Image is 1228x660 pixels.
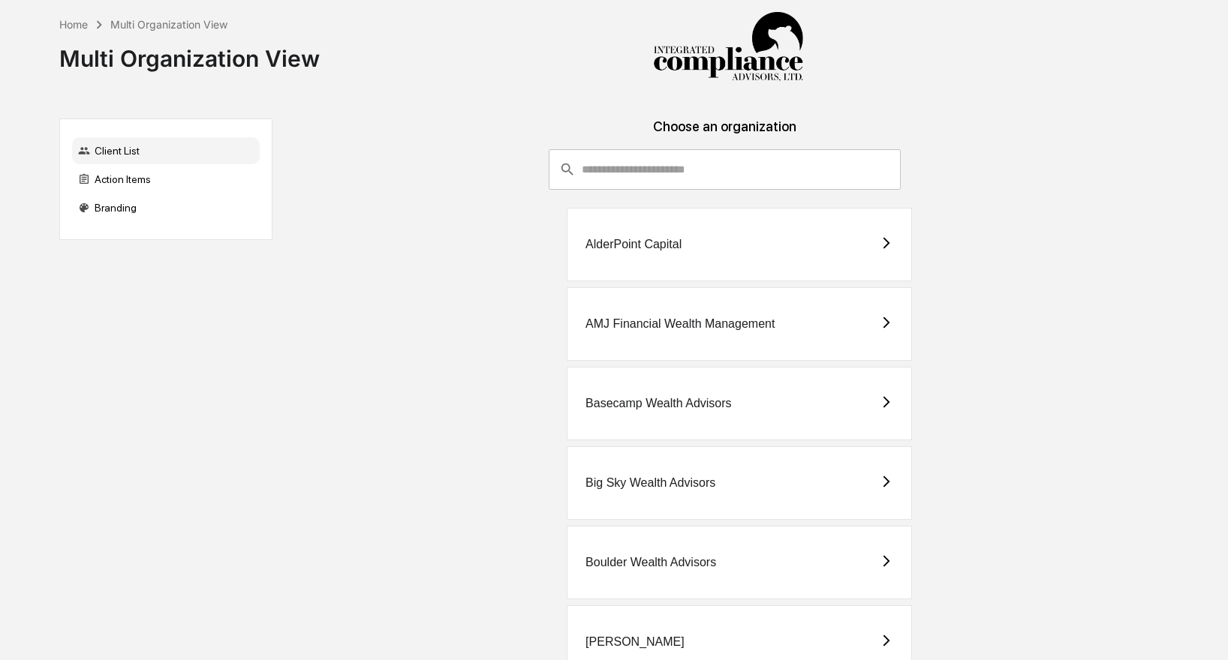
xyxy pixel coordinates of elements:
div: Big Sky Wealth Advisors [585,476,715,490]
div: AMJ Financial Wealth Management [585,317,775,331]
div: AlderPoint Capital [585,238,682,251]
div: consultant-dashboard__filter-organizations-search-bar [549,149,901,190]
div: Branding [72,194,260,221]
div: Basecamp Wealth Advisors [585,397,731,410]
div: Client List [72,137,260,164]
div: [PERSON_NAME] [585,635,685,649]
div: Action Items [72,166,260,193]
div: Multi Organization View [110,18,227,31]
div: Choose an organization [284,118,1164,149]
img: Integrated Compliance Advisors [653,12,803,82]
div: Multi Organization View [59,33,320,72]
div: Boulder Wealth Advisors [585,556,716,569]
div: Home [59,18,88,31]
